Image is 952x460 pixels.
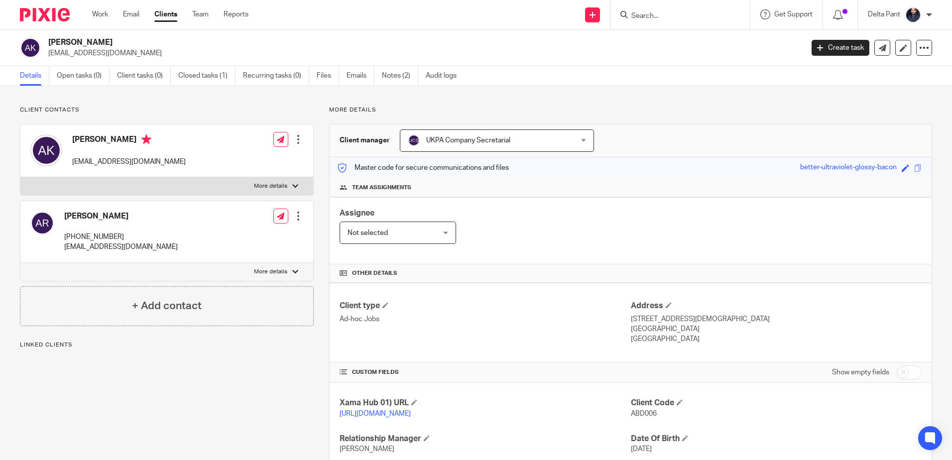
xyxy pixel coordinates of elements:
p: [GEOGRAPHIC_DATA] [631,334,922,344]
p: [PHONE_NUMBER] [64,232,178,242]
input: Search [630,12,720,21]
a: Work [92,9,108,19]
h4: Relationship Manager [340,434,630,444]
a: Open tasks (0) [57,66,110,86]
p: More details [254,182,287,190]
a: Emails [347,66,374,86]
h2: [PERSON_NAME] [48,37,647,48]
a: Client tasks (0) [117,66,171,86]
h4: Client type [340,301,630,311]
a: Details [20,66,49,86]
span: UKPA Company Secretarial [426,137,510,144]
img: svg%3E [30,211,54,235]
p: More details [254,268,287,276]
p: Client contacts [20,106,314,114]
h4: Date Of Birth [631,434,922,444]
a: Audit logs [426,66,464,86]
a: Notes (2) [382,66,418,86]
span: Team assignments [352,184,411,192]
p: [EMAIL_ADDRESS][DOMAIN_NAME] [72,157,186,167]
p: Delta Pant [868,9,900,19]
span: [PERSON_NAME] [340,446,394,453]
h4: Xama Hub 01) URL [340,398,630,408]
a: Team [192,9,209,19]
h4: [PERSON_NAME] [72,134,186,147]
span: ABD006 [631,410,657,417]
p: Ad-hoc Jobs [340,314,630,324]
a: Reports [224,9,248,19]
span: Not selected [348,230,388,236]
label: Show empty fields [832,367,889,377]
p: [STREET_ADDRESS][DEMOGRAPHIC_DATA] [631,314,922,324]
h3: Client manager [340,135,390,145]
h4: CUSTOM FIELDS [340,368,630,376]
p: Linked clients [20,341,314,349]
p: [EMAIL_ADDRESS][DOMAIN_NAME] [64,242,178,252]
span: Assignee [340,209,374,217]
a: Files [317,66,339,86]
img: dipesh-min.jpg [905,7,921,23]
p: [GEOGRAPHIC_DATA] [631,324,922,334]
a: Email [123,9,139,19]
h4: Client Code [631,398,922,408]
a: Closed tasks (1) [178,66,236,86]
img: svg%3E [408,134,420,146]
img: Pixie [20,8,70,21]
span: Other details [352,269,397,277]
a: Recurring tasks (0) [243,66,309,86]
p: [EMAIL_ADDRESS][DOMAIN_NAME] [48,48,797,58]
a: Clients [154,9,177,19]
img: svg%3E [30,134,62,166]
span: Get Support [774,11,813,18]
i: Primary [141,134,151,144]
h4: [PERSON_NAME] [64,211,178,222]
p: Master code for secure communications and files [337,163,509,173]
img: svg%3E [20,37,41,58]
p: More details [329,106,932,114]
a: Create task [812,40,869,56]
h4: Address [631,301,922,311]
h4: + Add contact [132,298,202,314]
a: [URL][DOMAIN_NAME] [340,410,411,417]
span: [DATE] [631,446,652,453]
div: better-ultraviolet-glossy-bacon [800,162,897,174]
